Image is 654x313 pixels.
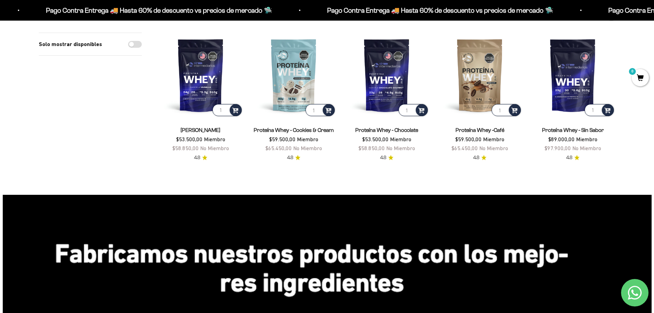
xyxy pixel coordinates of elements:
a: 0 [632,75,649,82]
a: 4.84.8 de 5.0 estrellas [194,154,207,161]
span: $59.500,00 [455,136,482,142]
span: Miembro [390,136,411,142]
span: No Miembro [293,145,322,151]
a: [PERSON_NAME] [181,127,220,133]
span: $58.850,00 [172,145,199,151]
span: No Miembro [200,145,229,151]
a: 4.84.8 de 5.0 estrellas [473,154,486,161]
span: No Miembro [386,145,415,151]
a: 4.84.8 de 5.0 estrellas [380,154,393,161]
span: No Miembro [479,145,508,151]
span: Miembro [483,136,504,142]
span: $65.450,00 [265,145,292,151]
span: Miembro [576,136,597,142]
label: Solo mostrar disponibles [39,40,102,49]
span: $58.850,00 [358,145,385,151]
a: Proteína Whey - Chocolate [355,127,418,133]
a: 4.84.8 de 5.0 estrellas [287,154,300,161]
span: 4.8 [566,154,572,161]
span: Miembro [204,136,225,142]
span: Miembro [297,136,318,142]
p: Pago Contra Entrega 🚚 Hasta 60% de descuento vs precios de mercado 🛸 [326,5,552,16]
p: Pago Contra Entrega 🚚 Hasta 60% de descuento vs precios de mercado 🛸 [45,5,271,16]
mark: 0 [628,67,636,76]
a: Proteína Whey -Café [456,127,504,133]
span: $89.000,00 [548,136,575,142]
span: $59.500,00 [269,136,296,142]
span: 4.8 [473,154,479,161]
span: $97.900,00 [544,145,571,151]
span: $53.500,00 [362,136,389,142]
span: No Miembro [572,145,601,151]
a: Proteína Whey - Cookies & Cream [254,127,334,133]
span: 4.8 [194,154,200,161]
span: $53.500,00 [176,136,203,142]
span: 4.8 [380,154,386,161]
a: Proteína Whey - Sin Sabor [542,127,604,133]
span: $65.450,00 [451,145,478,151]
span: 4.8 [287,154,293,161]
a: 4.84.8 de 5.0 estrellas [566,154,580,161]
